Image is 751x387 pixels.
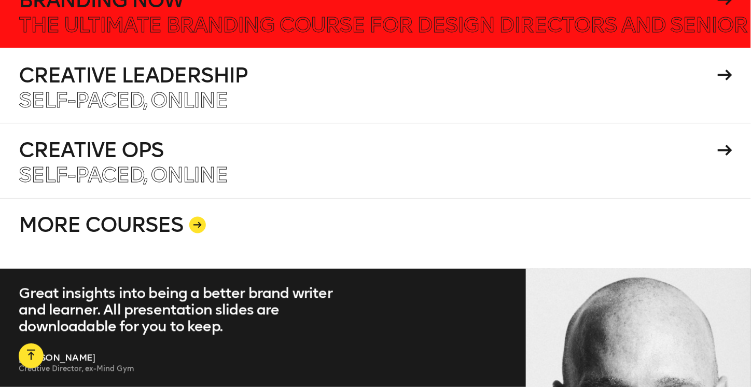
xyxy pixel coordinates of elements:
[19,88,228,113] span: Self-paced, Online
[19,140,714,161] h4: Creative Ops
[19,285,357,335] blockquote: Great insights into being a better brand writer and learner. All presentation slides are download...
[19,352,357,364] p: [PERSON_NAME]
[19,198,732,269] a: MORE COURSES
[19,163,228,188] span: Self-paced, Online
[19,65,714,86] h4: Creative Leadership
[19,364,357,375] p: Creative Director, ex-Mind Gym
